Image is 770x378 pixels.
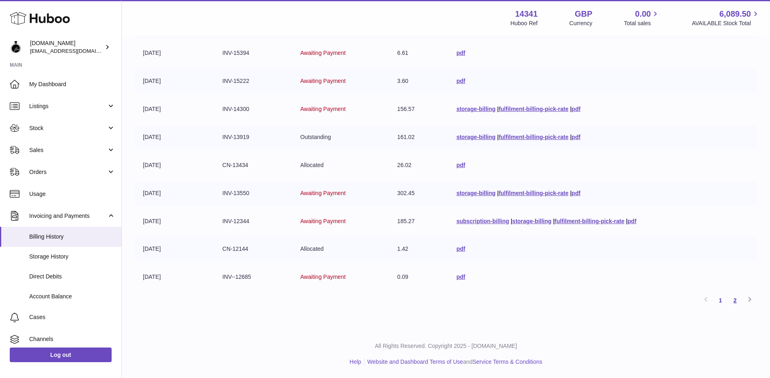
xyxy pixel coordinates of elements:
td: [DATE] [135,209,214,233]
a: pdf [456,274,465,280]
a: storage-billing [456,106,495,112]
a: fulfilment-billing-pick-rate [554,218,624,224]
span: Account Balance [29,293,115,300]
a: pdf [456,50,465,56]
li: and [365,358,542,366]
span: [EMAIL_ADDRESS][DOMAIN_NAME] [30,48,119,54]
span: Orders [29,168,107,176]
span: | [570,190,572,196]
span: Listings [29,102,107,110]
span: | [497,190,499,196]
a: fulfilment-billing-pick-rate [499,134,569,140]
td: [DATE] [135,41,214,65]
td: INV-15394 [214,41,292,65]
span: 6,089.50 [719,9,751,20]
span: | [497,106,499,112]
td: CN-13434 [214,153,292,177]
td: INV-13919 [214,125,292,149]
a: 6,089.50 AVAILABLE Stock Total [692,9,760,27]
td: [DATE] [135,125,214,149]
div: Currency [569,20,593,27]
a: pdf [628,218,636,224]
td: INV--12685 [214,265,292,289]
span: Outstanding [300,134,331,140]
span: Billing History [29,233,115,241]
img: internalAdmin-14341@internal.huboo.com [10,41,22,53]
td: [DATE] [135,97,214,121]
a: fulfilment-billing-pick-rate [499,190,569,196]
strong: GBP [575,9,592,20]
span: | [511,218,512,224]
a: storage-billing [456,190,495,196]
span: My Dashboard [29,80,115,88]
span: | [553,218,554,224]
p: All Rights Reserved. Copyright 2025 - [DOMAIN_NAME] [128,342,764,350]
a: subscription-billing [456,218,509,224]
div: Huboo Ref [511,20,538,27]
td: CN-12144 [214,237,292,261]
td: [DATE] [135,69,214,93]
td: 156.57 [389,97,449,121]
span: | [626,218,628,224]
span: Awaiting Payment [300,78,346,84]
td: INV-13550 [214,181,292,205]
span: Allocated [300,162,324,168]
span: | [570,106,572,112]
td: [DATE] [135,181,214,205]
td: INV-15222 [214,69,292,93]
a: 0.00 Total sales [624,9,660,27]
a: Log out [10,348,112,362]
td: 1.42 [389,237,449,261]
td: INV-14300 [214,97,292,121]
td: [DATE] [135,153,214,177]
span: Allocated [300,245,324,252]
a: pdf [456,162,465,168]
td: 0.09 [389,265,449,289]
td: 6.61 [389,41,449,65]
td: INV-12344 [214,209,292,233]
strong: 14341 [515,9,538,20]
span: Awaiting Payment [300,106,346,112]
a: Service Terms & Conditions [472,358,542,365]
span: 0.00 [635,9,651,20]
a: pdf [572,134,580,140]
td: 161.02 [389,125,449,149]
span: | [570,134,572,140]
a: pdf [572,190,580,196]
td: 185.27 [389,209,449,233]
span: Direct Debits [29,273,115,280]
a: Website and Dashboard Terms of Use [367,358,463,365]
td: 302.45 [389,181,449,205]
span: Invoicing and Payments [29,212,107,220]
a: 1 [713,293,728,308]
a: pdf [456,78,465,84]
span: Stock [29,124,107,132]
div: [DOMAIN_NAME] [30,39,103,55]
span: Awaiting Payment [300,218,346,224]
a: fulfilment-billing-pick-rate [499,106,569,112]
span: Storage History [29,253,115,261]
span: Usage [29,190,115,198]
span: Sales [29,146,107,154]
span: AVAILABLE Stock Total [692,20,760,27]
a: Help [349,358,361,365]
td: 3.60 [389,69,449,93]
a: storage-billing [456,134,495,140]
td: [DATE] [135,265,214,289]
span: Awaiting Payment [300,190,346,196]
td: 26.02 [389,153,449,177]
span: Awaiting Payment [300,50,346,56]
a: pdf [572,106,580,112]
a: storage-billing [512,218,551,224]
span: Awaiting Payment [300,274,346,280]
td: [DATE] [135,237,214,261]
span: Channels [29,335,115,343]
span: Cases [29,313,115,321]
a: 2 [728,293,742,308]
a: pdf [456,245,465,252]
span: Total sales [624,20,660,27]
span: | [497,134,499,140]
